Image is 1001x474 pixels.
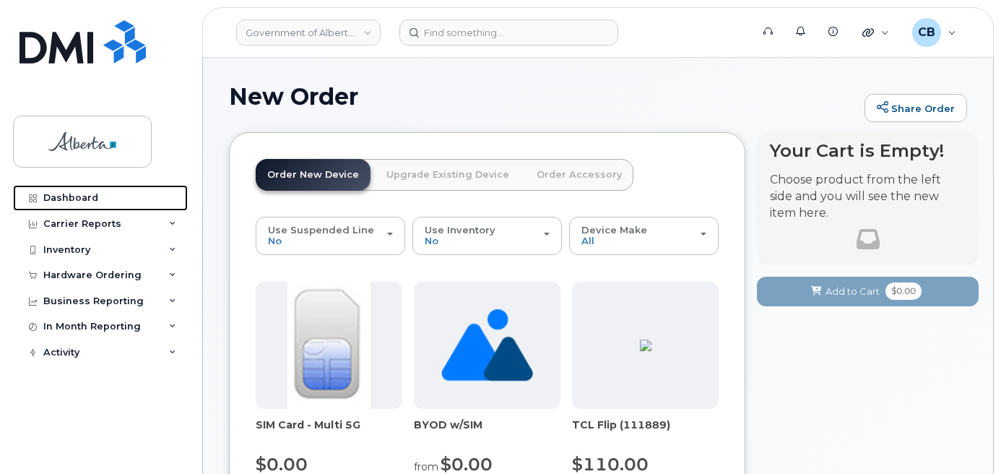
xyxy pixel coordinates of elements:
[572,418,719,447] div: TCL Flip (111889)
[425,235,438,246] span: No
[640,340,651,351] img: 4BBBA1A7-EEE1-4148-A36C-898E0DC10F5F.png
[268,235,282,246] span: No
[256,418,402,447] div: SIM Card - Multi 5G
[412,217,562,254] button: Use Inventory No
[441,282,533,409] img: no_image_found-2caef05468ed5679b831cfe6fc140e25e0c280774317ffc20a367ab7fd17291e.png
[581,235,594,246] span: All
[525,159,633,191] a: Order Accessory
[268,224,374,236] span: Use Suspended Line
[825,285,880,298] span: Add to Cart
[864,94,967,123] a: Share Order
[414,460,438,473] small: from
[414,418,560,447] div: BYOD w/SIM
[287,282,370,409] img: 00D627D4-43E9-49B7-A367-2C99342E128C.jpg
[770,172,966,222] p: Choose product from the left side and you will see the new item here.
[770,141,966,160] h4: Your Cart is Empty!
[757,277,979,306] button: Add to Cart $0.00
[229,84,857,109] h1: New Order
[256,159,370,191] a: Order New Device
[885,283,922,300] span: $0.00
[375,159,521,191] a: Upgrade Existing Device
[581,224,647,236] span: Device Make
[569,217,719,254] button: Device Make All
[425,224,495,236] span: Use Inventory
[256,217,405,254] button: Use Suspended Line No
